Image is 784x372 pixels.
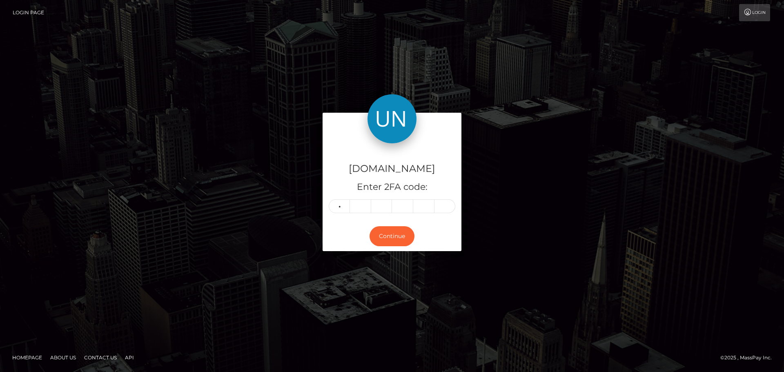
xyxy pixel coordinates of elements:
[47,351,79,364] a: About Us
[329,162,455,176] h4: [DOMAIN_NAME]
[370,226,414,246] button: Continue
[329,181,455,194] h5: Enter 2FA code:
[9,351,45,364] a: Homepage
[81,351,120,364] a: Contact Us
[720,353,778,362] div: © 2025 , MassPay Inc.
[122,351,137,364] a: API
[367,94,416,143] img: Unlockt.me
[739,4,770,21] a: Login
[13,4,44,21] a: Login Page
